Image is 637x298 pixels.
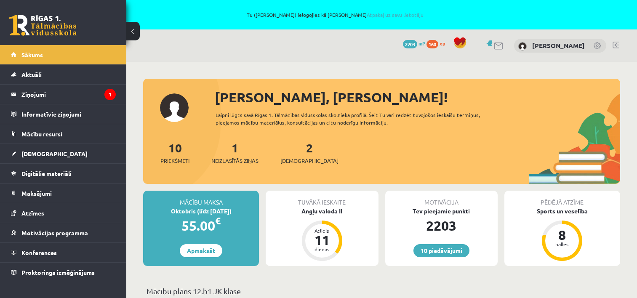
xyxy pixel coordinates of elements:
a: 1Neizlasītās ziņas [211,140,259,165]
span: Aktuāli [21,71,42,78]
a: Motivācijas programma [11,223,116,242]
a: [DEMOGRAPHIC_DATA] [11,144,116,163]
i: 1 [104,89,116,100]
a: Informatīvie ziņojumi [11,104,116,124]
a: Sākums [11,45,116,64]
div: Tuvākā ieskaite [266,191,378,207]
a: Digitālie materiāli [11,164,116,183]
span: Proktoringa izmēģinājums [21,269,95,276]
a: Angļu valoda II Atlicis 11 dienas [266,207,378,262]
a: Sports un veselība 8 balles [504,207,620,262]
div: 8 [549,228,575,242]
span: Atzīmes [21,209,44,217]
div: balles [549,242,575,247]
div: Mācību maksa [143,191,259,207]
span: € [215,215,221,227]
span: 160 [426,40,438,48]
a: Rīgas 1. Tālmācības vidusskola [9,15,77,36]
div: Motivācija [385,191,498,207]
a: 10Priekšmeti [160,140,189,165]
div: Angļu valoda II [266,207,378,216]
span: Mācību resursi [21,130,62,138]
legend: Maksājumi [21,184,116,203]
a: Atpakaļ uz savu lietotāju [367,11,424,18]
a: Maksājumi [11,184,116,203]
span: xp [440,40,445,47]
span: [DEMOGRAPHIC_DATA] [21,150,88,157]
span: 2203 [403,40,417,48]
a: Ziņojumi1 [11,85,116,104]
a: 2[DEMOGRAPHIC_DATA] [280,140,338,165]
a: 160 xp [426,40,449,47]
p: Mācību plāns 12.b1 JK klase [147,285,617,297]
legend: Informatīvie ziņojumi [21,104,116,124]
div: Atlicis [309,228,335,233]
div: 55.00 [143,216,259,236]
legend: Ziņojumi [21,85,116,104]
div: [PERSON_NAME], [PERSON_NAME]! [215,87,620,107]
span: Priekšmeti [160,157,189,165]
span: mP [418,40,425,47]
a: Aktuāli [11,65,116,84]
div: dienas [309,247,335,252]
div: Sports un veselība [504,207,620,216]
a: Konferences [11,243,116,262]
div: Laipni lūgts savā Rīgas 1. Tālmācības vidusskolas skolnieka profilā. Šeit Tu vari redzēt tuvojošo... [216,111,502,126]
a: 2203 mP [403,40,425,47]
span: [DEMOGRAPHIC_DATA] [280,157,338,165]
span: Konferences [21,249,57,256]
a: Apmaksāt [180,244,222,257]
a: Atzīmes [11,203,116,223]
div: 2203 [385,216,498,236]
a: Mācību resursi [11,124,116,144]
span: Neizlasītās ziņas [211,157,259,165]
div: Tev pieejamie punkti [385,207,498,216]
span: Sākums [21,51,43,59]
a: 10 piedāvājumi [413,244,469,257]
div: Oktobris (līdz [DATE]) [143,207,259,216]
div: 11 [309,233,335,247]
a: Proktoringa izmēģinājums [11,263,116,282]
span: Tu ([PERSON_NAME]) ielogojies kā [PERSON_NAME] [97,12,573,17]
span: Motivācijas programma [21,229,88,237]
img: Robijs Cabuls [518,42,527,51]
div: Pēdējā atzīme [504,191,620,207]
span: Digitālie materiāli [21,170,72,177]
a: [PERSON_NAME] [532,41,585,50]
